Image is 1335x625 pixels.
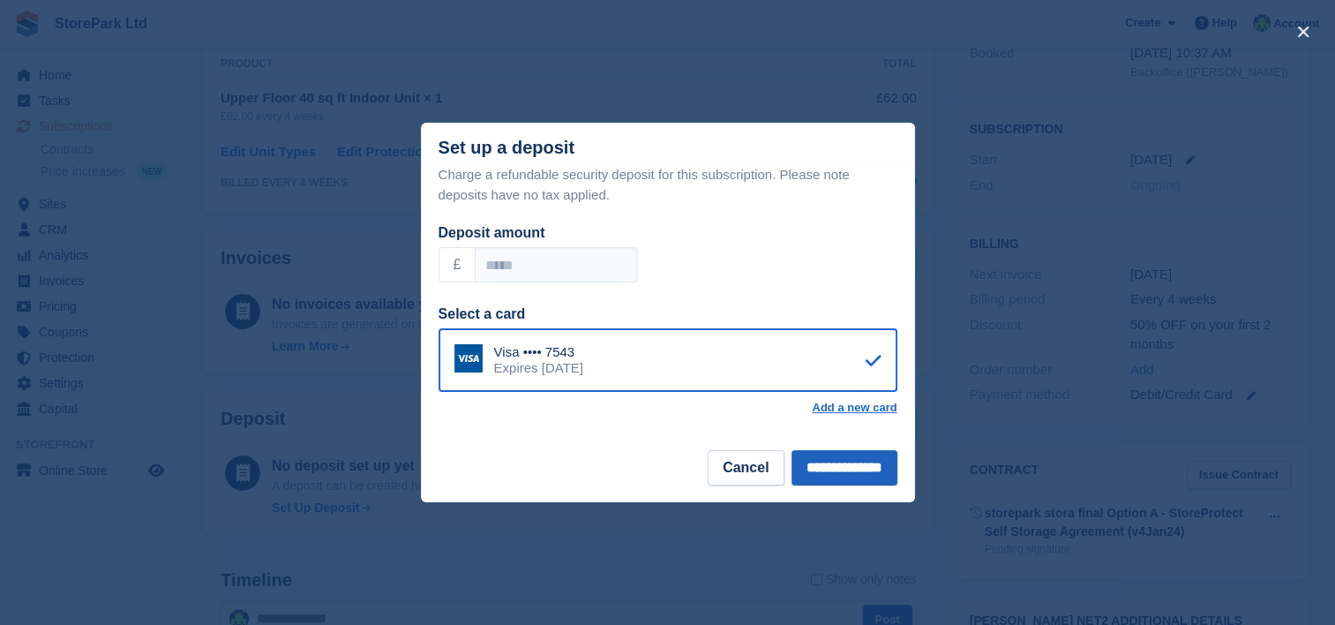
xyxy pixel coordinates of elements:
[708,450,784,486] button: Cancel
[439,165,897,205] p: Charge a refundable security deposit for this subscription. Please note deposits have no tax appl...
[439,225,545,240] label: Deposit amount
[439,304,897,325] div: Select a card
[494,360,583,376] div: Expires [DATE]
[454,344,483,373] img: Visa Logo
[494,344,583,360] div: Visa •••• 7543
[812,401,896,415] a: Add a new card
[439,138,574,158] div: Set up a deposit
[1289,18,1317,46] button: close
